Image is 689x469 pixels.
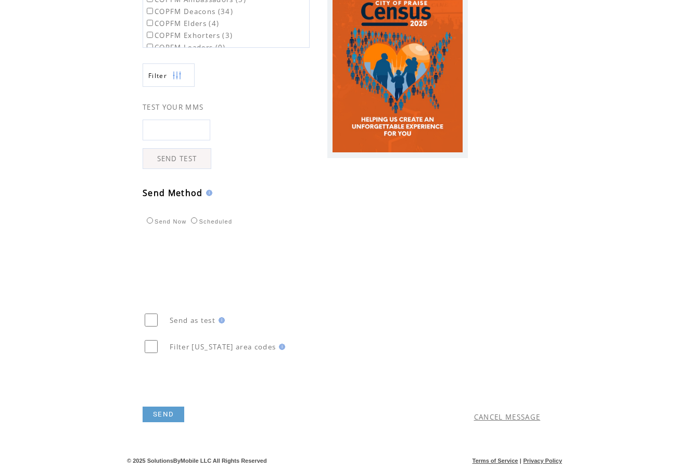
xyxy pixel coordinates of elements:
a: Filter [143,63,195,87]
label: COPFM Exhorters (3) [145,31,233,40]
a: CANCEL MESSAGE [474,412,541,422]
img: filters.png [172,64,182,87]
span: TEST YOUR MMS [143,102,203,112]
span: Show filters [148,71,167,80]
input: COPFM Leaders (0) [147,44,153,50]
img: help.gif [276,344,285,350]
img: help.gif [215,317,225,323]
img: help.gif [203,190,212,196]
input: COPFM Elders (4) [147,20,153,26]
input: COPFM Exhorters (3) [147,32,153,38]
input: COPFM Deacons (34) [147,8,153,14]
a: SEND [143,407,184,422]
label: COPFM Leaders (0) [145,43,226,52]
input: Scheduled [191,217,197,224]
label: Scheduled [188,218,232,225]
span: Filter [US_STATE] area codes [170,342,276,351]
input: Send Now [147,217,153,224]
span: Send Method [143,187,203,199]
label: COPFM Deacons (34) [145,7,233,16]
span: | [520,458,521,464]
span: Send as test [170,316,215,325]
label: COPFM Elders (4) [145,19,219,28]
a: Privacy Policy [523,458,562,464]
label: Send Now [144,218,186,225]
a: SEND TEST [143,148,211,169]
a: Terms of Service [473,458,518,464]
span: © 2025 SolutionsByMobile LLC All Rights Reserved [127,458,267,464]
